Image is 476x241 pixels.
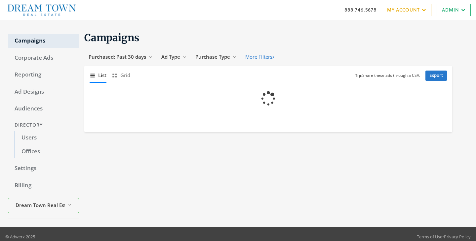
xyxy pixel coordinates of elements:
span: Dream Town Real Estate [16,201,65,209]
a: Billing [8,179,79,193]
a: Privacy Policy [444,234,471,240]
a: Corporate Ads [8,51,79,65]
small: Share these ads through a CSV. [355,73,420,79]
a: Users [15,131,79,145]
button: List [90,68,106,82]
span: Purchased: Past 30 days [89,53,146,60]
button: Purchased: Past 30 days [84,51,157,63]
a: Audiences [8,102,79,116]
b: Tip: [355,73,362,78]
div: • [417,233,471,240]
span: Grid [120,72,130,79]
a: Reporting [8,68,79,82]
div: Directory [8,119,79,131]
button: Dream Town Real Estate [8,198,79,213]
button: More Filters [241,51,278,63]
span: List [98,72,106,79]
a: Ad Designs [8,85,79,99]
a: My Account [382,4,431,16]
span: Purchase Type [195,53,230,60]
p: © Adwerx 2025 [5,233,35,240]
button: Grid [112,68,130,82]
a: Export [425,71,447,81]
a: Settings [8,162,79,175]
a: 888.746.5678 [344,6,377,13]
span: Ad Type [161,53,180,60]
a: Offices [15,145,79,159]
a: Terms of Use [417,234,442,240]
span: Campaigns [84,31,139,44]
button: Purchase Type [191,51,241,63]
a: Campaigns [8,34,79,48]
a: Admin [437,4,471,16]
img: Adwerx [5,2,78,18]
button: Ad Type [157,51,191,63]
